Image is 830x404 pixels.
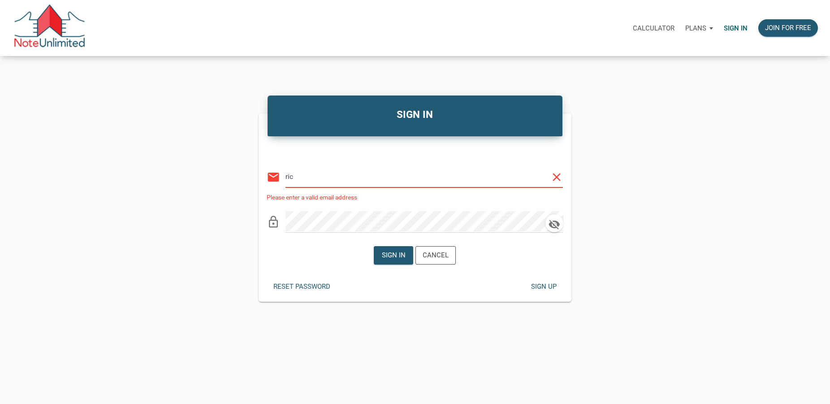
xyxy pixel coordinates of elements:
[758,19,818,37] button: Join for free
[765,23,811,33] div: Join for free
[531,282,556,292] div: Sign up
[423,250,449,261] div: Cancel
[13,4,86,52] img: NoteUnlimited
[267,215,280,229] i: lock_outline
[718,14,753,42] a: Sign in
[382,250,406,261] div: Sign in
[267,170,280,184] i: email
[685,24,706,32] p: Plans
[680,14,718,42] a: Plans
[415,246,456,265] button: Cancel
[627,14,680,42] a: Calculator
[724,24,748,32] p: Sign in
[267,278,337,295] button: Reset password
[633,24,674,32] p: Calculator
[274,107,556,122] h4: SIGN IN
[550,170,563,184] i: clear
[267,195,563,201] div: Please enter a valid email address
[524,278,563,295] button: Sign up
[680,15,718,42] button: Plans
[273,282,330,292] div: Reset password
[285,166,549,187] input: Email
[753,14,823,42] a: Join for free
[374,246,413,265] button: Sign in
